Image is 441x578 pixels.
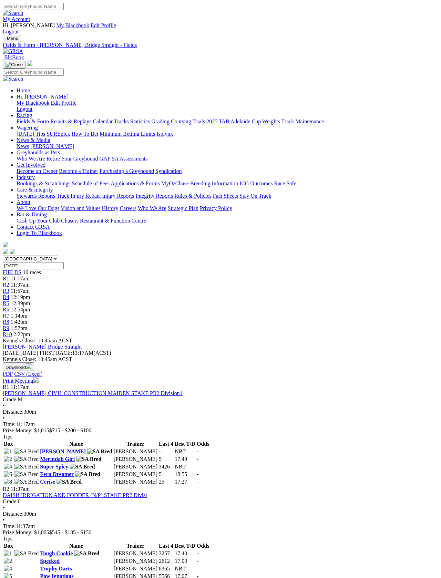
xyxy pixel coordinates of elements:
[158,463,174,470] td: 3426
[17,149,60,155] a: Greyhounds as Pets
[113,543,158,549] th: Trainer
[155,168,182,174] a: Syndication
[3,427,438,434] div: Prize Money: $1,015
[17,218,438,224] div: Bar & Dining
[40,479,55,485] a: Cerise
[72,131,99,137] a: How To Bet
[161,180,189,186] a: MyOzChase
[11,486,30,492] span: 11:37am
[168,205,198,211] a: Strategic Plan
[40,456,75,462] a: Merindah Girl
[17,112,32,118] a: Racing
[3,396,438,403] div: M
[3,523,438,529] div: 11:37am
[3,249,8,254] img: facebook.svg
[174,471,196,478] td: 18.55
[17,106,32,112] a: Logout
[3,294,9,300] span: R4
[3,396,18,402] span: Grade:
[158,448,174,455] td: -
[33,377,39,383] img: printer.svg
[87,448,112,455] img: SA Bred
[158,543,174,549] th: Last 4
[3,356,438,362] div: Kennels Close: 10:45am ACST
[102,205,118,211] a: History
[158,441,174,447] th: Last 4
[174,565,196,572] td: NBT
[47,156,98,162] a: Retire Your Greyhound
[17,131,45,137] a: [DATE] Tips
[156,131,173,137] a: Isolynx
[3,319,9,325] a: R8
[11,307,30,312] span: 12:54pm
[135,193,173,199] a: Integrity Reports
[158,471,174,478] td: 5
[40,464,68,469] a: Super Spicy
[3,307,9,312] a: R6
[213,193,238,199] a: Fact Sheets
[7,36,18,41] span: Menu
[14,456,39,462] img: SA Bred
[76,456,101,462] img: SA Bred
[17,205,59,211] a: We Love Our Dogs
[3,42,438,48] div: Fields & Form - [PERSON_NAME] Bridge Straight - Fields
[3,76,23,82] img: Search
[3,3,64,10] input: Search
[113,558,158,565] td: [PERSON_NAME]
[17,87,30,93] a: Home
[100,168,154,174] a: Purchasing a Greyhound
[3,350,38,356] span: [DATE]
[40,350,111,356] span: 11:17AM(ACST)
[171,118,191,124] a: Coursing
[113,565,158,572] td: [PERSON_NAME]
[61,218,146,224] a: Chasers Restaurant & Function Centre
[40,350,72,356] span: FIRST RACE:
[152,118,170,124] a: Grading
[11,300,30,306] span: 12:39pm
[192,118,205,124] a: Trials
[4,479,12,485] img: 8
[113,478,158,485] td: [PERSON_NAME]
[3,288,9,294] span: R3
[17,193,55,199] a: Stewards Reports
[3,276,9,281] span: R1
[14,479,39,485] img: SA Bred
[40,550,73,556] a: Tough Cookie
[114,118,129,124] a: Tracks
[11,276,30,281] span: 11:17am
[3,409,23,415] span: Distance:
[3,242,8,247] img: logo-grsa-white.png
[3,22,55,28] span: Hi, [PERSON_NAME]
[4,566,12,572] img: 4
[3,492,147,498] a: DAISH IRRIGATION AND FODDER (N/P) STAKE PR2 Divisi
[274,180,296,186] a: Race Safe
[3,313,9,319] a: R7
[196,441,209,447] th: Odds
[40,558,60,564] a: Specked
[197,558,198,564] span: -
[174,463,196,470] td: NBT
[4,550,12,557] img: 1
[174,441,196,447] th: Best T/D
[11,294,30,300] span: 12:19pm
[27,61,32,66] img: logo-grsa-white.png
[190,180,238,186] a: Breeding Information
[17,199,30,205] a: About
[102,193,134,199] a: Injury Reports
[3,331,12,337] span: R10
[17,230,62,236] a: Login To Blackbook
[3,338,72,343] span: Kennels Close: 10:45am ACST
[72,180,109,186] a: Schedule of Fees
[3,409,438,415] div: 300m
[3,16,30,22] a: My Account
[40,566,72,571] a: Trophy Darts
[17,131,438,137] div: Wagering
[17,100,438,112] div: Hi, [PERSON_NAME]
[3,300,9,306] a: R5
[47,131,70,137] a: SUREpick
[3,511,438,517] div: 300m
[17,143,29,149] a: News
[26,363,31,369] img: download.svg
